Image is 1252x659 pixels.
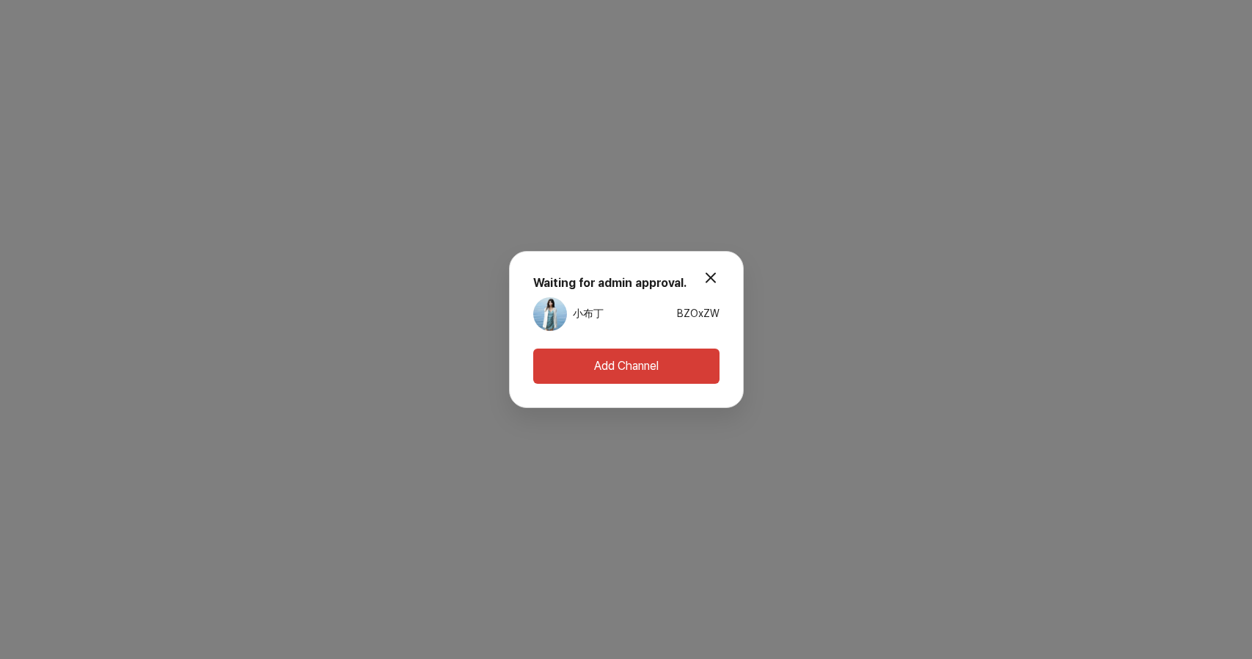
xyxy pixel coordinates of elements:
[533,297,567,331] img: 채널 프로필 이미지
[573,307,604,321] a: 小布丁
[696,263,725,293] button: modal.close
[533,349,720,384] button: Add Channel
[677,307,720,319] span: BZOxZW
[533,276,687,290] strong: Waiting for admin approval.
